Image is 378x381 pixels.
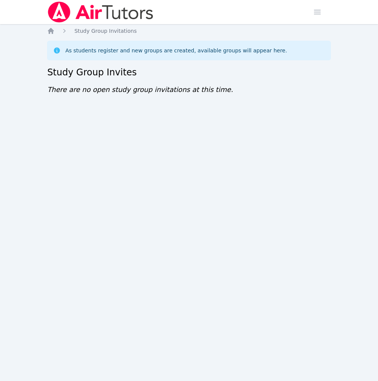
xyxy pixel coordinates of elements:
[65,47,287,54] div: As students register and new groups are created, available groups will appear here.
[47,66,331,78] h2: Study Group Invites
[47,27,331,35] nav: Breadcrumb
[74,27,136,35] a: Study Group Invitations
[47,86,233,93] span: There are no open study group invitations at this time.
[74,28,136,34] span: Study Group Invitations
[47,2,154,23] img: Air Tutors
